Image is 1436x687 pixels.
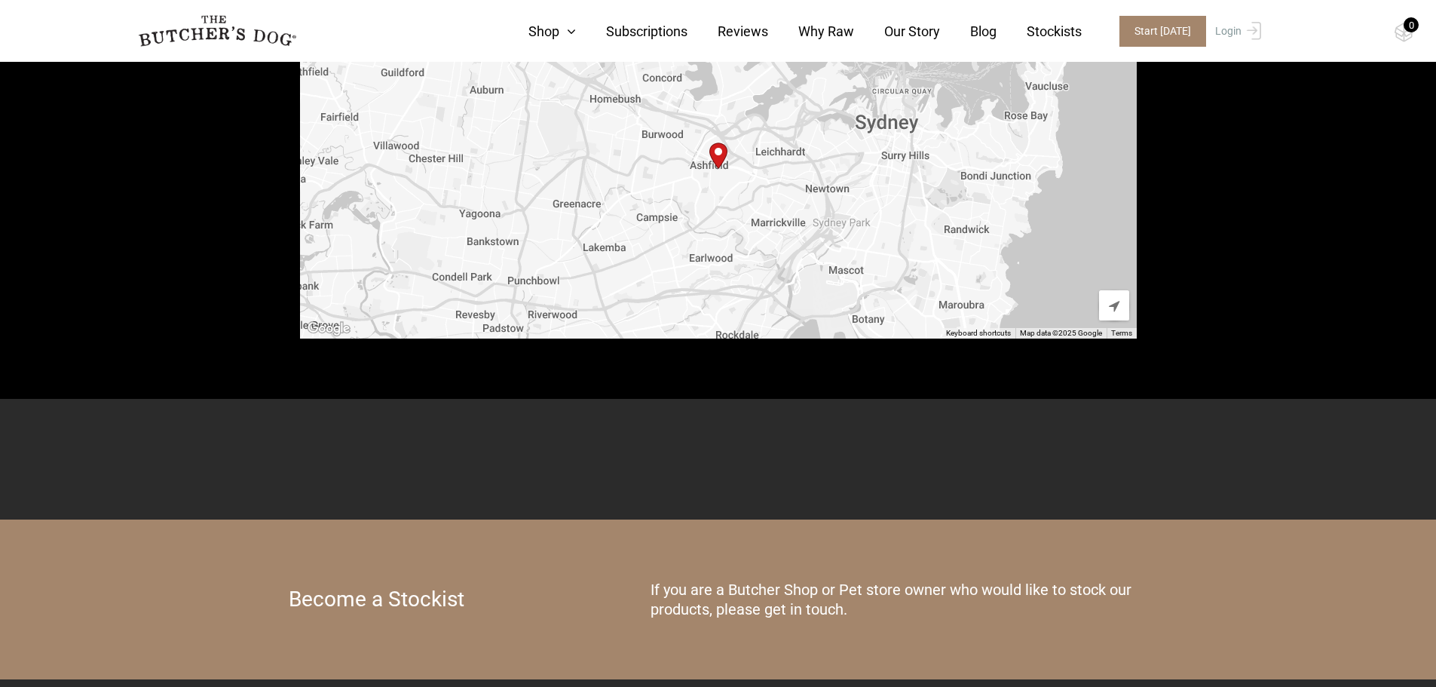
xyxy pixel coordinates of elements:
div: 0 [1404,17,1419,32]
a: Why Raw [768,21,854,41]
div: Start location [703,136,733,175]
button: Keyboard shortcuts [946,328,1011,339]
a: Start [DATE] [1104,16,1211,47]
a: Login [1211,16,1261,47]
a: Blog [940,21,997,41]
img: TBD_Cart-Empty.png [1395,23,1413,42]
a: Our Story [854,21,940,41]
span: Start [DATE] [1119,16,1206,47]
a: Reviews [687,21,768,41]
img: Google [304,319,354,339]
a: Open this area in Google Maps (opens a new window) [304,319,354,339]
a: Terms [1111,329,1132,337]
span: Map data ©2025 Google [1020,329,1102,337]
h3: Become a Stockist [289,589,464,610]
a: Stockists [997,21,1082,41]
a: Shop [498,21,576,41]
p: If you are a Butcher Shop or Pet store owner who would like to stock our products, please get in ... [651,580,1148,619]
a: Subscriptions [576,21,687,41]
span:  [1109,299,1119,313]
